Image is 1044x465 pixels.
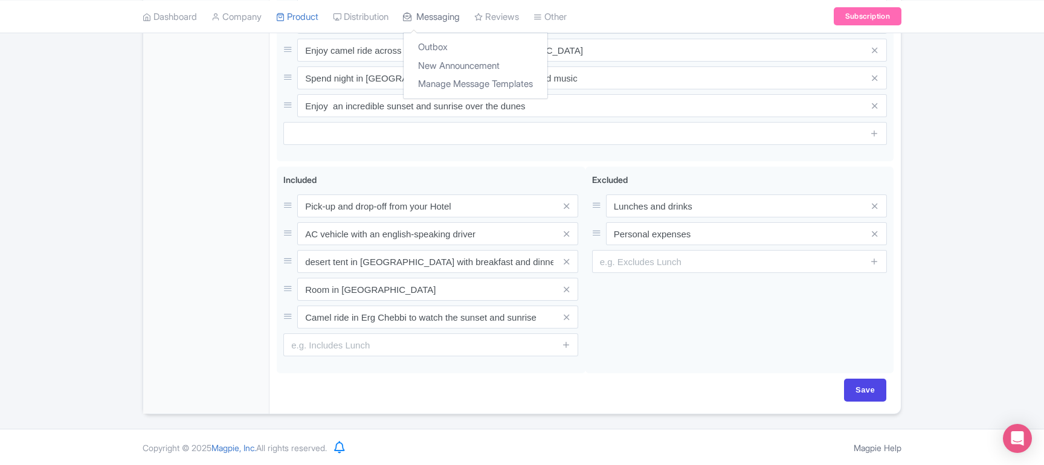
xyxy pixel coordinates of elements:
[592,175,628,185] span: Excluded
[283,333,578,356] input: e.g. Includes Lunch
[135,441,334,454] div: Copyright © 2025 All rights reserved.
[283,175,317,185] span: Included
[404,56,547,75] a: New Announcement
[404,75,547,94] a: Manage Message Templates
[844,379,886,402] input: Save
[404,38,547,57] a: Outbox
[211,443,256,453] span: Magpie, Inc.
[1003,424,1032,453] div: Open Intercom Messenger
[854,443,901,453] a: Magpie Help
[592,250,887,273] input: e.g. Excludes Lunch
[834,7,901,25] a: Subscription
